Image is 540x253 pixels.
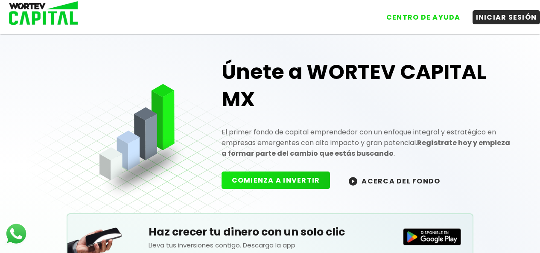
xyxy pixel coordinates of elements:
[374,4,464,24] a: CENTRO DE AYUDA
[149,224,391,240] h5: Haz crecer tu dinero con un solo clic
[403,228,461,245] img: Disponible en Google Play
[222,138,510,158] strong: Regístrate hoy y empieza a formar parte del cambio que estás buscando
[222,172,330,189] button: COMIENZA A INVERTIR
[149,240,391,250] p: Lleva tus inversiones contigo. Descarga la app
[383,10,464,24] button: CENTRO DE AYUDA
[222,175,339,185] a: COMIENZA A INVERTIR
[222,58,513,113] h1: Únete a WORTEV CAPITAL MX
[222,127,513,159] p: El primer fondo de capital emprendedor con un enfoque integral y estratégico en empresas emergent...
[349,177,357,186] img: wortev-capital-acerca-del-fondo
[4,222,28,246] img: logos_whatsapp-icon.242b2217.svg
[339,172,450,190] button: ACERCA DEL FONDO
